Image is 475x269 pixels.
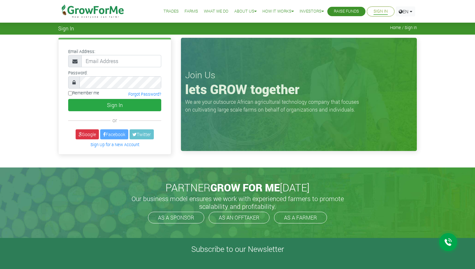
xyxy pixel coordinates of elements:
a: AS A FARMER [274,212,327,223]
a: Raise Funds [334,8,359,15]
input: Remember me [68,91,72,95]
a: What We Do [204,8,228,15]
a: Forgot Password? [128,91,161,97]
button: Sign In [68,99,161,111]
a: How it Works [262,8,294,15]
a: Farms [185,8,198,15]
a: Investors [300,8,324,15]
h1: lets GROW together [185,81,413,97]
h5: Our business model ensures we work with experienced farmers to promote scalability and profitabil... [124,195,351,210]
span: Home / Sign In [390,25,417,30]
h3: Join Us [185,70,413,81]
h4: Subscribe to our Newsletter [8,244,467,254]
a: Sign Up for a New Account [90,142,139,147]
a: Sign In [374,8,388,15]
label: Remember me [68,90,99,96]
input: Email Address [81,55,161,67]
span: GROW FOR ME [210,180,280,194]
a: About Us [234,8,257,15]
a: AS AN OFFTAKER [209,212,269,223]
p: We are your outsource African agricultural technology company that focuses on cultivating large s... [185,98,363,113]
label: Email Address: [68,48,95,55]
span: Sign In [58,25,74,31]
a: Google [76,129,99,139]
a: EN [396,6,415,16]
a: AS A SPONSOR [148,212,204,223]
label: Password: [68,70,88,76]
div: or [68,116,161,124]
a: Trades [164,8,179,15]
h2: PARTNER [DATE] [61,181,414,194]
